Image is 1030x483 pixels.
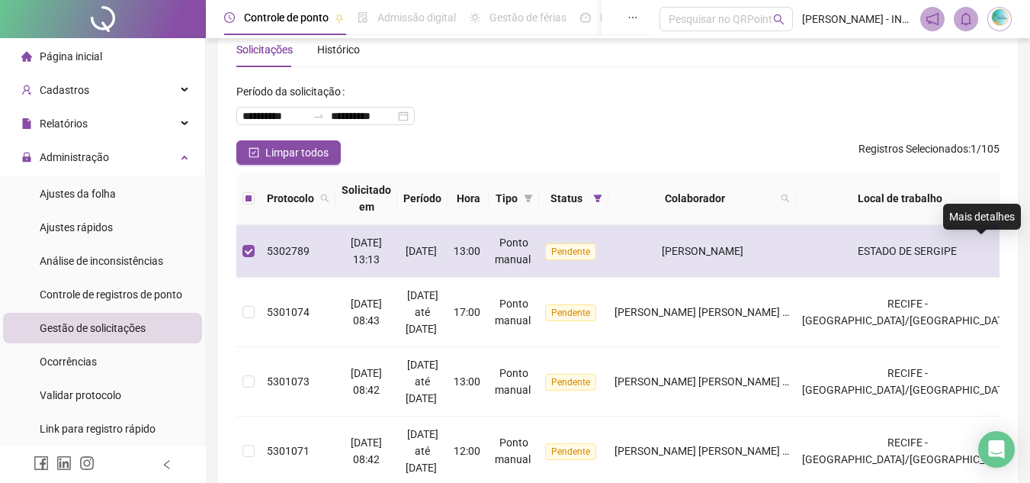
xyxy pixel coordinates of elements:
span: notification [926,12,939,26]
span: bell [959,12,973,26]
span: Ponto manual [495,436,531,465]
span: left [162,459,172,470]
span: Ponto manual [495,298,531,327]
span: 12:00 [454,445,480,457]
span: Controle de registros de ponto [40,288,182,301]
span: Administração [40,151,109,163]
span: filter [521,187,536,210]
span: clock-circle [224,12,235,23]
span: instagram [79,456,95,471]
span: [PERSON_NAME] [PERSON_NAME] [PERSON_NAME] [614,306,864,318]
span: 13:00 [454,375,480,388]
span: Cadastros [40,84,89,96]
span: check-square [249,147,259,158]
span: search [317,187,332,210]
span: 17:00 [454,306,480,318]
span: Tipo [495,190,518,207]
span: home [21,51,32,62]
span: user-add [21,85,32,95]
span: [PERSON_NAME] [PERSON_NAME] [PERSON_NAME] [614,445,864,457]
span: [DATE] 13:13 [351,237,382,266]
span: Painel do DP [600,11,659,24]
span: search [773,14,785,25]
span: Colaborador [614,190,775,207]
span: file [21,118,32,129]
div: Solicitações [236,41,293,58]
th: Período [397,172,448,225]
span: Análise de inconsistências [40,255,163,267]
span: : 1 / 105 [858,140,1000,165]
span: Gestão de férias [489,11,566,24]
span: [PERSON_NAME] - INSTITUTO PARAMITAS [802,11,911,27]
span: Controle de ponto [244,11,329,24]
span: Limpar todos [265,144,329,161]
span: [DATE] 08:43 [351,298,382,327]
span: pushpin [335,14,344,23]
span: Protocolo [267,190,314,207]
span: lock [21,152,32,163]
span: search [781,194,790,203]
span: swap-right [313,110,325,122]
span: Local de trabalho [802,190,997,207]
span: filter [593,194,602,203]
span: Pendente [545,304,596,321]
span: Gestão de solicitações [40,322,146,334]
span: Registros Selecionados [858,143,968,155]
span: [PERSON_NAME] [662,245,743,257]
div: Histórico [317,41,360,58]
span: filter [590,187,605,210]
span: [DATE] 08:42 [351,436,382,465]
span: dashboard [580,12,591,23]
th: Solicitado em [335,172,397,225]
span: ellipsis [627,12,638,23]
span: Ajustes rápidos [40,221,113,233]
span: 5301073 [267,375,310,388]
span: Ponto manual [495,237,531,266]
div: Open Intercom Messenger [978,431,1015,468]
td: RECIFE - [GEOGRAPHIC_DATA]/[GEOGRAPHIC_DATA] [796,347,1019,417]
span: Relatórios [40,118,88,130]
span: Ocorrências [40,356,97,368]
span: Página inicial [40,50,102,63]
span: search [320,194,329,203]
span: Link para registro rápido [40,423,156,435]
th: Hora [448,172,489,225]
span: 5301074 [267,306,310,318]
span: [DATE] 08:42 [351,367,382,396]
span: [DATE] até [DATE] [406,289,438,335]
span: Ponto manual [495,367,531,396]
button: Limpar todos [236,140,341,165]
span: file-done [358,12,368,23]
span: Status [545,190,587,207]
span: [DATE] [406,245,437,257]
span: facebook [34,456,49,471]
td: RECIFE - [GEOGRAPHIC_DATA]/[GEOGRAPHIC_DATA] [796,278,1019,347]
span: [PERSON_NAME] [PERSON_NAME] [PERSON_NAME] [614,375,864,388]
span: Pendente [545,443,596,460]
span: 5301071 [267,445,310,457]
span: Validar protocolo [40,389,121,401]
span: linkedin [56,456,72,471]
span: Ajustes da folha [40,188,116,200]
td: ESTADO DE SERGIPE [796,225,1019,278]
span: [DATE] até [DATE] [406,428,438,474]
span: search [778,187,793,210]
img: 6375 [988,8,1011,31]
span: sun [470,12,480,23]
span: [DATE] até [DATE] [406,359,438,404]
span: Admissão digital [377,11,456,24]
span: 13:00 [454,245,480,257]
span: Pendente [545,243,596,260]
div: Mais detalhes [943,204,1021,230]
span: filter [524,194,533,203]
span: 5302789 [267,245,310,257]
span: Pendente [545,374,596,391]
span: to [313,110,325,122]
label: Período da solicitação [236,79,351,104]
